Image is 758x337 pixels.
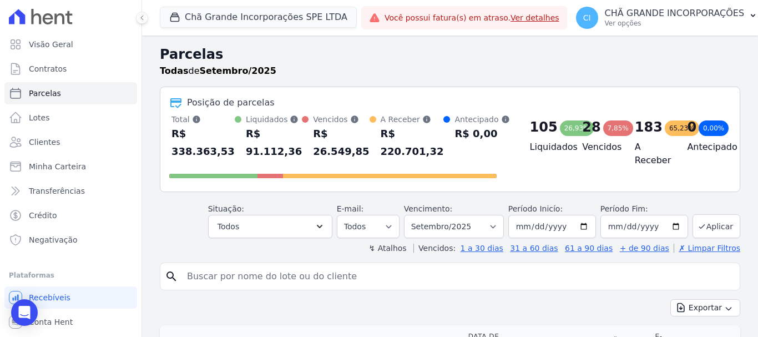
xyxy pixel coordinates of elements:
[29,88,61,99] span: Parcelas
[160,7,357,28] button: Chã Grande Incorporações SPE LTDA
[368,244,406,253] label: ↯ Atalhos
[511,13,559,22] a: Ver detalhes
[4,58,137,80] a: Contratos
[583,14,591,22] span: CI
[187,96,275,109] div: Posição de parcelas
[160,44,740,64] h2: Parcelas
[165,270,178,283] i: search
[565,244,613,253] a: 61 a 90 dias
[699,120,729,136] div: 0,00%
[413,244,456,253] label: Vencidos:
[208,215,332,238] button: Todos
[29,210,57,221] span: Crédito
[404,204,452,213] label: Vencimento:
[11,299,38,326] div: Open Intercom Messenger
[160,64,276,78] p: de
[4,204,137,227] a: Crédito
[635,140,670,167] h4: A Receber
[29,185,85,197] span: Transferências
[670,299,740,316] button: Exportar
[530,140,565,154] h4: Liquidados
[171,114,235,125] div: Total
[603,120,633,136] div: 7,85%
[29,112,50,123] span: Lotes
[508,204,563,213] label: Período Inicío:
[582,140,617,154] h4: Vencidos
[313,125,369,160] div: R$ 26.549,85
[4,155,137,178] a: Minha Carteira
[160,66,189,76] strong: Todas
[4,107,137,129] a: Lotes
[29,137,60,148] span: Clientes
[4,229,137,251] a: Negativação
[246,125,302,160] div: R$ 91.112,36
[29,39,73,50] span: Visão Geral
[4,286,137,309] a: Recebíveis
[461,244,503,253] a: 1 a 30 dias
[180,265,735,288] input: Buscar por nome do lote ou do cliente
[171,125,235,160] div: R$ 338.363,53
[9,269,133,282] div: Plataformas
[313,114,369,125] div: Vencidos
[687,140,722,154] h4: Antecipado
[4,180,137,202] a: Transferências
[687,118,696,136] div: 0
[693,214,740,238] button: Aplicar
[29,316,73,328] span: Conta Hent
[246,114,302,125] div: Liquidados
[605,8,745,19] p: CHÃ GRANDE INCORPORAÇÕES
[4,82,137,104] a: Parcelas
[605,19,745,28] p: Ver opções
[4,33,137,56] a: Visão Geral
[674,244,740,253] a: ✗ Limpar Filtros
[337,204,364,213] label: E-mail:
[385,12,559,24] span: Você possui fatura(s) em atraso.
[530,118,558,136] div: 105
[665,120,699,136] div: 65,23%
[218,220,239,233] span: Todos
[582,118,600,136] div: 28
[29,63,67,74] span: Contratos
[4,311,137,333] a: Conta Hent
[454,125,509,143] div: R$ 0,00
[29,234,78,245] span: Negativação
[200,66,276,76] strong: Setembro/2025
[381,114,444,125] div: A Receber
[510,244,558,253] a: 31 a 60 dias
[454,114,509,125] div: Antecipado
[560,120,594,136] div: 26,93%
[600,203,688,215] label: Período Fim:
[208,204,244,213] label: Situação:
[29,161,86,172] span: Minha Carteira
[4,131,137,153] a: Clientes
[29,292,70,303] span: Recebíveis
[620,244,669,253] a: + de 90 dias
[381,125,444,160] div: R$ 220.701,32
[635,118,663,136] div: 183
